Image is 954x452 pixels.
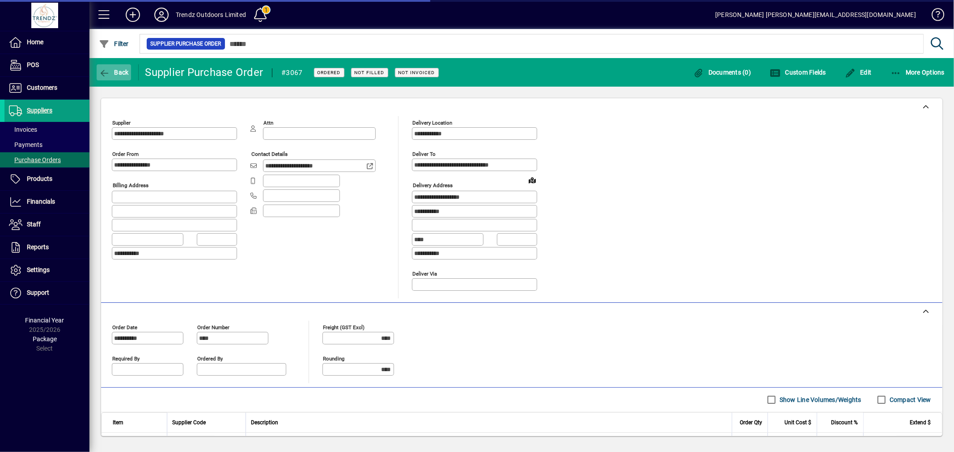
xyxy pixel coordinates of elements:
[767,64,828,80] button: Custom Fields
[145,65,263,80] div: Supplier Purchase Order
[4,137,89,152] a: Payments
[767,433,817,451] td: 195.0000
[25,317,64,324] span: Financial Year
[27,84,57,91] span: Customers
[4,168,89,190] a: Products
[778,395,861,404] label: Show Line Volumes/Weights
[27,61,39,68] span: POS
[89,64,139,80] app-page-header-button: Back
[173,418,206,427] span: Supplier Code
[147,7,176,23] button: Profile
[112,355,140,361] mat-label: Required by
[784,418,811,427] span: Unit Cost $
[197,324,229,330] mat-label: Order number
[693,69,751,76] span: Documents (0)
[323,324,365,330] mat-label: Freight (GST excl)
[4,152,89,167] a: Purchase Orders
[412,270,437,276] mat-label: Deliver via
[27,198,55,205] span: Financials
[910,418,931,427] span: Extend $
[412,151,436,157] mat-label: Deliver To
[119,7,147,23] button: Add
[691,64,754,80] button: Documents (0)
[113,418,123,427] span: Item
[4,236,89,259] a: Reports
[4,54,89,76] a: POS
[197,355,223,361] mat-label: Ordered by
[112,324,137,330] mat-label: Order date
[4,213,89,236] a: Staff
[27,243,49,251] span: Reports
[770,69,826,76] span: Custom Fields
[4,191,89,213] a: Financials
[888,395,931,404] label: Compact View
[27,221,41,228] span: Staff
[99,40,129,47] span: Filter
[176,8,246,22] div: Trendz Outdoors Limited
[4,31,89,54] a: Home
[355,70,385,75] span: Not Filled
[150,39,221,48] span: Supplier Purchase Order
[27,107,52,114] span: Suppliers
[4,122,89,137] a: Invoices
[27,289,49,296] span: Support
[843,64,874,80] button: Edit
[888,64,947,80] button: More Options
[4,282,89,304] a: Support
[99,69,129,76] span: Back
[9,156,61,163] span: Purchase Orders
[925,2,943,31] a: Knowledge Base
[845,69,872,76] span: Edit
[525,173,539,187] a: View on map
[27,175,52,182] span: Products
[817,433,863,451] td: 0.00
[399,70,435,75] span: Not Invoiced
[97,64,131,80] button: Back
[27,38,43,46] span: Home
[831,418,858,427] span: Discount %
[33,335,57,343] span: Package
[863,433,942,451] td: 195.00
[412,120,452,126] mat-label: Delivery Location
[9,126,37,133] span: Invoices
[318,70,341,75] span: Ordered
[740,418,762,427] span: Order Qty
[890,69,945,76] span: More Options
[263,120,273,126] mat-label: Attn
[251,418,279,427] span: Description
[9,141,42,148] span: Payments
[112,151,139,157] mat-label: Order from
[4,259,89,281] a: Settings
[323,355,344,361] mat-label: Rounding
[715,8,916,22] div: [PERSON_NAME] [PERSON_NAME][EMAIL_ADDRESS][DOMAIN_NAME]
[281,66,302,80] div: #3067
[97,36,131,52] button: Filter
[27,266,50,273] span: Settings
[112,120,131,126] mat-label: Supplier
[732,433,767,451] td: 1.0000
[4,77,89,99] a: Customers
